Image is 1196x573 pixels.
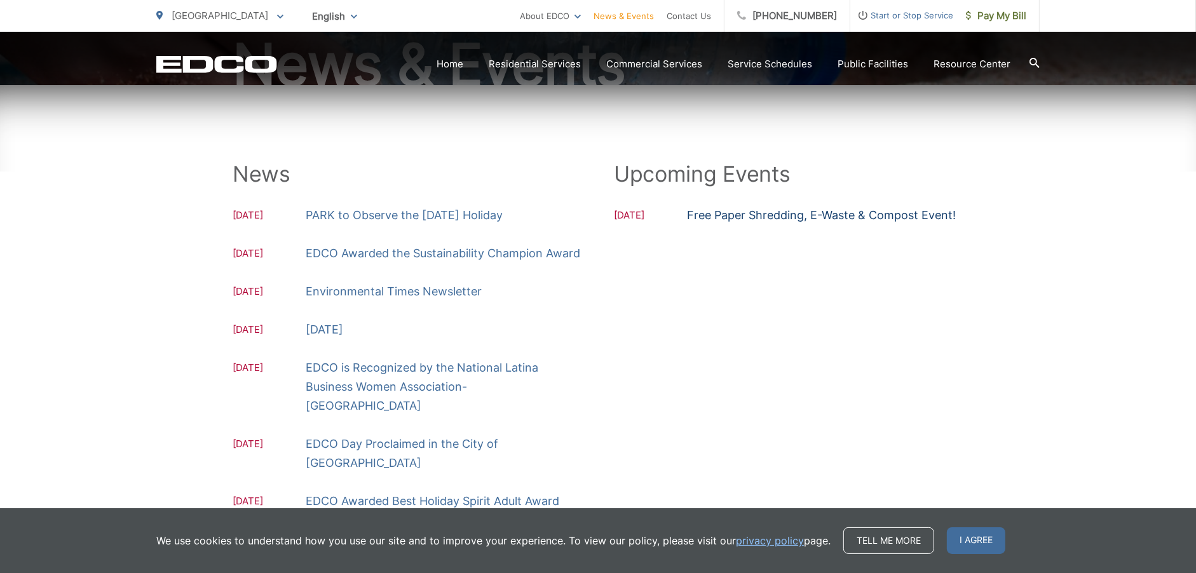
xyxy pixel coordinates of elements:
a: privacy policy [736,533,804,548]
a: Tell me more [843,527,934,554]
a: EDCO Day Proclaimed in the City of [GEOGRAPHIC_DATA] [306,435,582,473]
a: EDCO Awarded the Sustainability Champion Award [306,244,580,263]
a: [DATE] [306,320,343,339]
a: Residential Services [489,57,581,72]
span: [DATE] [233,360,306,415]
a: EDCO is Recognized by the National Latina Business Women Association-[GEOGRAPHIC_DATA] [306,358,582,415]
span: [DATE] [233,494,306,511]
h2: News [233,161,582,187]
a: Contact Us [667,8,711,24]
span: [DATE] [233,322,306,339]
span: [DATE] [233,284,306,301]
a: Resource Center [934,57,1010,72]
h2: Upcoming Events [614,161,963,187]
a: Public Facilities [838,57,908,72]
span: English [302,5,367,27]
span: [GEOGRAPHIC_DATA] [172,10,268,22]
span: I agree [947,527,1005,554]
a: PARK to Observe the [DATE] Holiday [306,206,503,225]
p: We use cookies to understand how you use our site and to improve your experience. To view our pol... [156,533,831,548]
a: Commercial Services [606,57,702,72]
a: Home [437,57,463,72]
span: [DATE] [233,246,306,263]
a: News & Events [594,8,654,24]
a: About EDCO [520,8,581,24]
span: [DATE] [614,208,687,225]
a: EDCD logo. Return to the homepage. [156,55,277,73]
a: Service Schedules [728,57,812,72]
a: EDCO Awarded Best Holiday Spirit Adult Award [306,492,559,511]
a: Free Paper Shredding, E-Waste & Compost Event! [687,206,956,225]
span: [DATE] [233,208,306,225]
span: Pay My Bill [966,8,1026,24]
span: [DATE] [233,436,306,473]
a: Environmental Times Newsletter [306,282,482,301]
